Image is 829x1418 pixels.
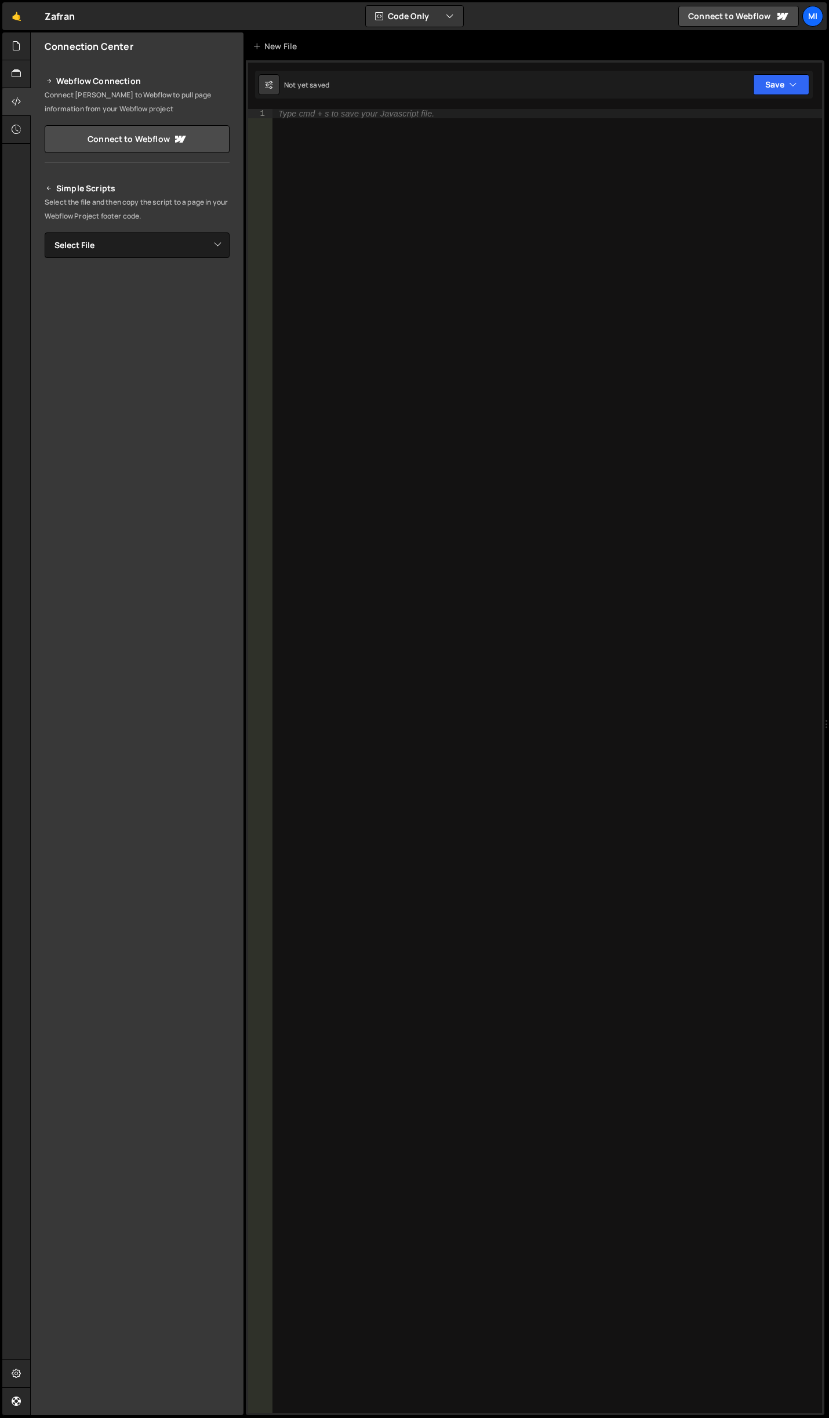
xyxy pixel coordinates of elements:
h2: Simple Scripts [45,181,230,195]
button: Code Only [366,6,463,27]
a: Connect to Webflow [45,125,230,153]
a: 🤙 [2,2,31,30]
p: Select the file and then copy the script to a page in your Webflow Project footer code. [45,195,230,223]
iframe: YouTube video player [45,389,231,493]
iframe: YouTube video player [45,277,231,381]
div: Zafran [45,9,75,23]
div: 1 [248,109,272,118]
p: Connect [PERSON_NAME] to Webflow to pull page information from your Webflow project [45,88,230,116]
a: Connect to Webflow [678,6,799,27]
div: New File [253,41,301,52]
div: Not yet saved [284,80,329,90]
div: Type cmd + s to save your Javascript file. [278,110,434,118]
button: Save [753,74,809,95]
h2: Webflow Connection [45,74,230,88]
a: Mi [802,6,823,27]
h2: Connection Center [45,40,133,53]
